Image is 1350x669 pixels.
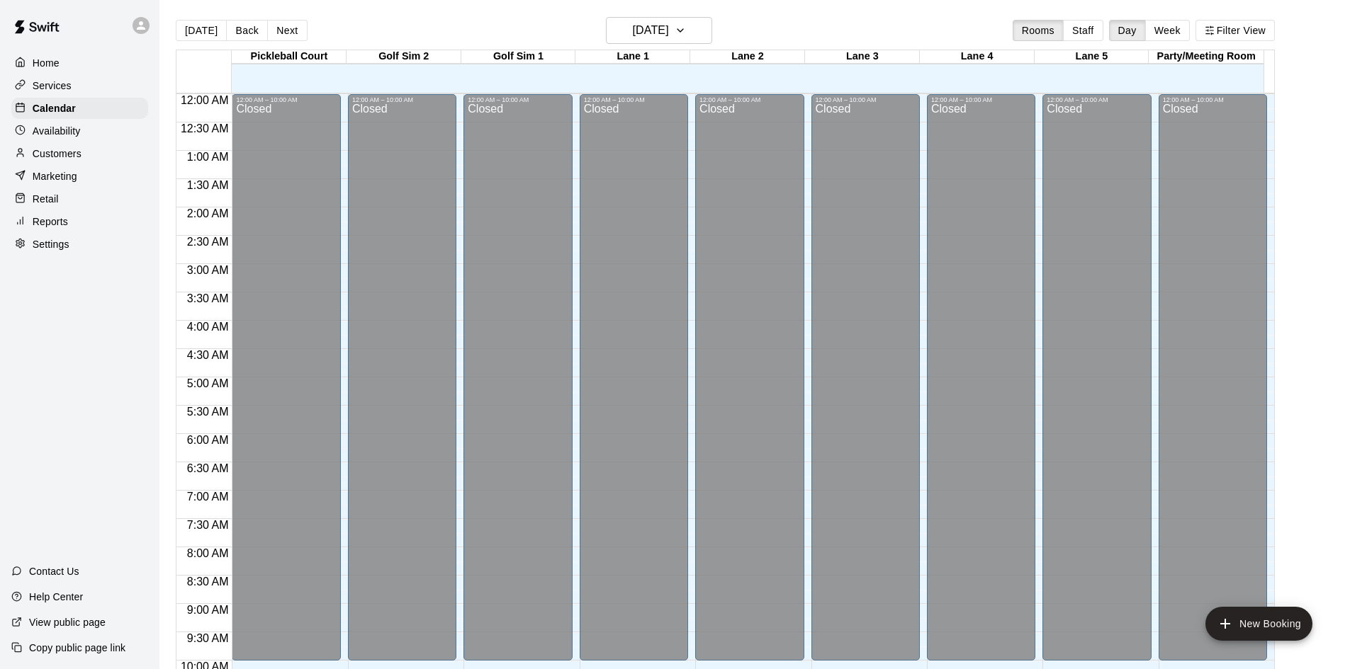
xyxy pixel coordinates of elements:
button: add [1205,607,1312,641]
button: Filter View [1196,20,1275,41]
span: 4:00 AM [184,321,232,333]
div: 12:00 AM – 10:00 AM: Closed [1159,94,1267,661]
p: Contact Us [29,564,79,578]
div: Lane 3 [805,50,920,64]
button: Rooms [1013,20,1064,41]
div: 12:00 AM – 10:00 AM [816,96,916,103]
div: Lane 2 [690,50,805,64]
p: Reports [33,215,68,229]
h6: [DATE] [633,21,669,40]
a: Customers [11,143,148,164]
div: Closed [816,103,916,665]
div: 12:00 AM – 10:00 AM: Closed [348,94,456,661]
span: 3:30 AM [184,292,232,304]
span: 1:30 AM [184,179,232,191]
span: 9:30 AM [184,632,232,644]
div: 12:00 AM – 10:00 AM [584,96,684,103]
span: 12:30 AM [177,122,232,135]
p: Services [33,79,72,93]
span: 7:30 AM [184,519,232,531]
button: Staff [1063,20,1103,41]
span: 3:00 AM [184,264,232,276]
span: 4:30 AM [184,349,232,361]
div: Golf Sim 1 [461,50,576,64]
button: Next [267,20,307,41]
div: Party/Meeting Room [1149,50,1264,64]
div: 12:00 AM – 10:00 AM [352,96,452,103]
a: Home [11,52,148,74]
p: Availability [33,124,81,138]
div: 12:00 AM – 10:00 AM: Closed [232,94,340,661]
p: Help Center [29,590,83,604]
div: 12:00 AM – 10:00 AM: Closed [463,94,572,661]
p: Calendar [33,101,76,115]
div: Closed [931,103,1031,665]
div: 12:00 AM – 10:00 AM [1047,96,1147,103]
div: Golf Sim 2 [347,50,461,64]
p: Marketing [33,169,77,183]
button: Day [1109,20,1146,41]
span: 6:00 AM [184,434,232,446]
p: View public page [29,615,106,629]
a: Reports [11,211,148,232]
div: Closed [1163,103,1263,665]
div: Closed [584,103,684,665]
span: 8:00 AM [184,547,232,559]
div: 12:00 AM – 10:00 AM: Closed [1042,94,1151,661]
div: Lane 4 [920,50,1035,64]
span: 6:30 AM [184,462,232,474]
a: Marketing [11,166,148,187]
div: Closed [236,103,336,665]
a: Calendar [11,98,148,119]
div: Lane 1 [575,50,690,64]
button: [DATE] [606,17,712,44]
p: Copy public page link [29,641,125,655]
span: 9:00 AM [184,604,232,616]
div: 12:00 AM – 10:00 AM [699,96,799,103]
span: 2:00 AM [184,207,232,219]
span: 5:30 AM [184,406,232,418]
div: 12:00 AM – 10:00 AM: Closed [695,94,804,661]
div: 12:00 AM – 10:00 AM: Closed [927,94,1035,661]
div: 12:00 AM – 10:00 AM [931,96,1031,103]
a: Retail [11,188,148,210]
div: 12:00 AM – 10:00 AM [236,96,336,103]
div: Pickleball Court [232,50,347,64]
a: Services [11,75,148,96]
span: 7:00 AM [184,491,232,503]
div: 12:00 AM – 10:00 AM: Closed [580,94,688,661]
div: 12:00 AM – 10:00 AM [1163,96,1263,103]
div: 12:00 AM – 10:00 AM [468,96,568,103]
div: Lane 5 [1035,50,1149,64]
span: 5:00 AM [184,377,232,389]
div: Closed [352,103,452,665]
span: 8:30 AM [184,576,232,588]
span: 12:00 AM [177,94,232,106]
button: Back [226,20,268,41]
span: 1:00 AM [184,151,232,163]
p: Settings [33,237,69,251]
p: Retail [33,192,59,206]
a: Settings [11,234,148,255]
span: 2:30 AM [184,236,232,248]
p: Customers [33,147,81,161]
div: Closed [468,103,568,665]
button: [DATE] [176,20,227,41]
div: Closed [1047,103,1147,665]
div: 12:00 AM – 10:00 AM: Closed [811,94,920,661]
button: Week [1145,20,1190,41]
p: Home [33,56,60,70]
a: Availability [11,120,148,142]
div: Closed [699,103,799,665]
